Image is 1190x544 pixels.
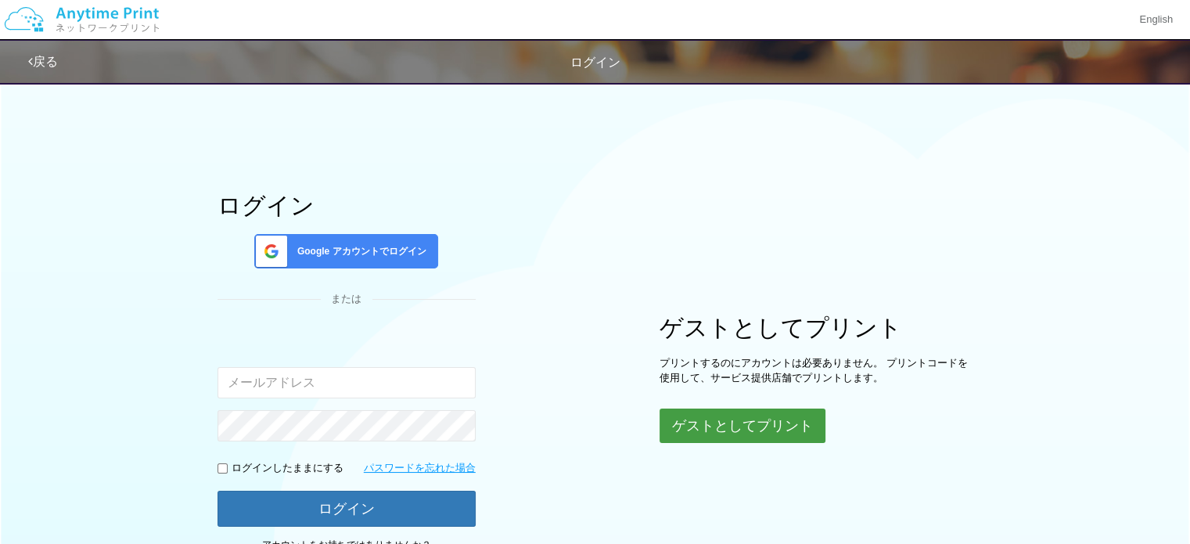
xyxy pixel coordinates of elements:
div: または [218,292,476,307]
input: メールアドレス [218,367,476,398]
p: ログインしたままにする [232,461,343,476]
h1: ログイン [218,193,476,218]
a: 戻る [28,55,58,68]
h1: ゲストとしてプリント [660,315,972,340]
a: パスワードを忘れた場合 [364,461,476,476]
button: ログイン [218,491,476,527]
p: プリントするのにアカウントは必要ありません。 プリントコードを使用して、サービス提供店舗でプリントします。 [660,356,972,385]
span: ログイン [570,56,620,69]
button: ゲストとしてプリント [660,409,825,443]
span: Google アカウントでログイン [291,245,426,258]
